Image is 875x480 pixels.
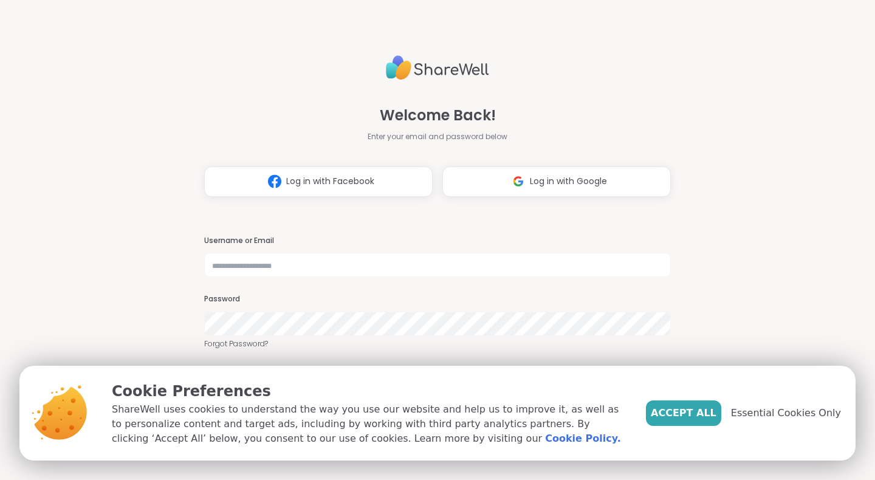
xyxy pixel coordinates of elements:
[112,402,626,446] p: ShareWell uses cookies to understand the way you use our website and help us to improve it, as we...
[368,131,507,142] span: Enter your email and password below
[731,406,841,420] span: Essential Cookies Only
[204,236,671,246] h3: Username or Email
[204,294,671,304] h3: Password
[286,175,374,188] span: Log in with Facebook
[204,166,433,197] button: Log in with Facebook
[545,431,620,446] a: Cookie Policy.
[204,338,671,349] a: Forgot Password?
[530,175,607,188] span: Log in with Google
[646,400,721,426] button: Accept All
[112,380,626,402] p: Cookie Preferences
[263,170,286,193] img: ShareWell Logomark
[386,50,489,85] img: ShareWell Logo
[507,170,530,193] img: ShareWell Logomark
[442,166,671,197] button: Log in with Google
[651,406,716,420] span: Accept All
[380,105,496,126] span: Welcome Back!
